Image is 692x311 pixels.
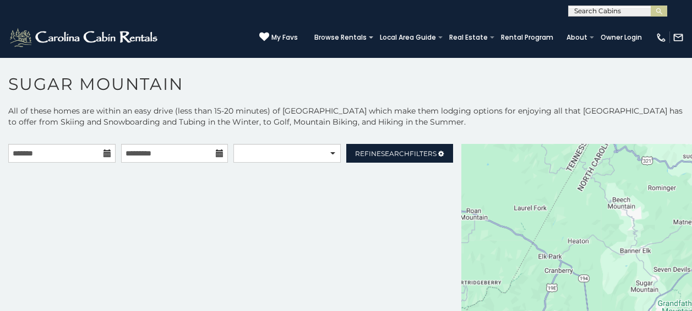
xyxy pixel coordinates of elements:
[656,32,667,43] img: phone-regular-white.png
[346,144,454,163] a: RefineSearchFilters
[381,149,410,158] span: Search
[595,30,647,45] a: Owner Login
[673,32,684,43] img: mail-regular-white.png
[444,30,493,45] a: Real Estate
[374,30,442,45] a: Local Area Guide
[259,32,298,43] a: My Favs
[309,30,372,45] a: Browse Rentals
[495,30,559,45] a: Rental Program
[355,149,437,158] span: Refine Filters
[271,33,298,42] span: My Favs
[561,30,593,45] a: About
[8,26,161,49] img: White-1-2.png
